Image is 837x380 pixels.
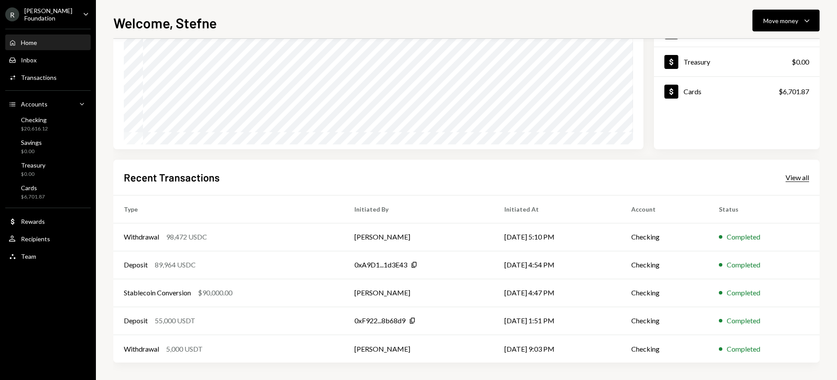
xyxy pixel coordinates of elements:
div: $6,701.87 [779,86,809,97]
div: Transactions [21,74,57,81]
div: Completed [727,315,760,326]
a: Accounts [5,96,91,112]
td: Checking [621,251,708,279]
h2: Recent Transactions [124,170,220,185]
td: Checking [621,307,708,335]
td: Checking [621,335,708,363]
div: View all [786,173,809,182]
div: 98,472 USDC [166,232,207,242]
td: [DATE] 5:10 PM [494,223,620,251]
th: Initiated At [494,195,620,223]
a: Inbox [5,52,91,68]
div: Completed [727,344,760,354]
th: Initiated By [344,195,494,223]
h1: Welcome, Stefne [113,14,217,31]
th: Status [708,195,820,223]
a: Cards$6,701.87 [654,77,820,106]
div: 55,000 USDT [155,315,195,326]
div: Inbox [21,56,37,64]
div: Stablecoin Conversion [124,288,191,298]
td: Checking [621,223,708,251]
div: Withdrawal [124,344,159,354]
a: Home [5,34,91,50]
td: [DATE] 9:03 PM [494,335,620,363]
td: [PERSON_NAME] [344,335,494,363]
div: Completed [727,260,760,270]
a: View all [786,172,809,182]
th: Type [113,195,344,223]
div: R [5,7,19,21]
div: Completed [727,288,760,298]
td: [PERSON_NAME] [344,223,494,251]
div: Team [21,253,36,260]
a: Checking$20,616.12 [5,113,91,134]
div: Rewards [21,218,45,225]
a: Team [5,248,91,264]
div: Accounts [21,100,48,108]
td: [DATE] 4:54 PM [494,251,620,279]
td: [DATE] 1:51 PM [494,307,620,335]
div: $0.00 [21,148,42,155]
a: Cards$6,701.87 [5,181,91,202]
td: [DATE] 4:47 PM [494,279,620,307]
div: $0.00 [792,57,809,67]
a: Recipients [5,231,91,246]
button: Move money [752,10,820,31]
div: Recipients [21,235,50,243]
th: Account [621,195,708,223]
div: 0xF922...8b68d9 [354,315,405,326]
div: Savings [21,139,42,146]
div: $20,616.12 [21,125,48,133]
td: Checking [621,279,708,307]
div: Move money [763,16,798,25]
div: Home [21,39,37,46]
div: Deposit [124,260,148,270]
a: Transactions [5,69,91,85]
div: Cards [21,184,45,192]
div: $0.00 [21,171,45,178]
div: Treasury [21,161,45,169]
div: Completed [727,232,760,242]
div: 5,000 USDT [166,344,203,354]
div: $6,701.87 [21,193,45,201]
div: Deposit [124,315,148,326]
div: Treasury [684,58,710,66]
a: Savings$0.00 [5,136,91,157]
a: Treasury$0.00 [5,159,91,180]
div: 0xA9D1...1d3E43 [354,260,407,270]
div: Withdrawal [124,232,159,242]
div: 89,964 USDC [155,260,196,270]
div: Cards [684,87,701,96]
div: [PERSON_NAME] Foundation [24,7,76,22]
a: Rewards [5,213,91,229]
div: Checking [21,116,48,123]
td: [PERSON_NAME] [344,279,494,307]
div: $90,000.00 [198,288,232,298]
a: Treasury$0.00 [654,47,820,76]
